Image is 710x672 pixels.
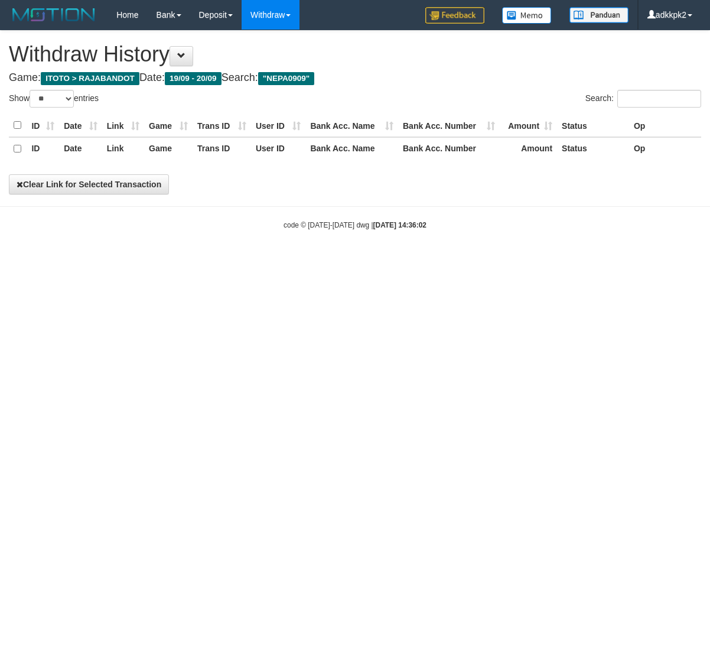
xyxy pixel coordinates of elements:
[305,114,398,137] th: Bank Acc. Name
[629,137,701,160] th: Op
[502,7,552,24] img: Button%20Memo.svg
[102,114,144,137] th: Link
[59,137,102,160] th: Date
[284,221,426,229] small: code © [DATE]-[DATE] dwg |
[144,114,193,137] th: Game
[27,137,59,160] th: ID
[500,114,557,137] th: Amount
[629,114,701,137] th: Op
[165,72,222,85] span: 19/09 - 20/09
[251,114,305,137] th: User ID
[9,174,169,194] button: Clear Link for Selected Transaction
[9,90,99,108] label: Show entries
[144,137,193,160] th: Game
[569,7,628,23] img: panduan.png
[30,90,74,108] select: Showentries
[500,137,557,160] th: Amount
[617,90,701,108] input: Search:
[557,114,629,137] th: Status
[305,137,398,160] th: Bank Acc. Name
[193,137,251,160] th: Trans ID
[59,114,102,137] th: Date
[27,114,59,137] th: ID
[258,72,315,85] span: "NEPA0909"
[425,7,484,24] img: Feedback.jpg
[585,90,701,108] label: Search:
[193,114,251,137] th: Trans ID
[251,137,305,160] th: User ID
[557,137,629,160] th: Status
[9,72,701,84] h4: Game: Date: Search:
[102,137,144,160] th: Link
[41,72,139,85] span: ITOTO > RAJABANDOT
[373,221,426,229] strong: [DATE] 14:36:02
[398,114,500,137] th: Bank Acc. Number
[398,137,500,160] th: Bank Acc. Number
[9,43,701,66] h1: Withdraw History
[9,6,99,24] img: MOTION_logo.png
